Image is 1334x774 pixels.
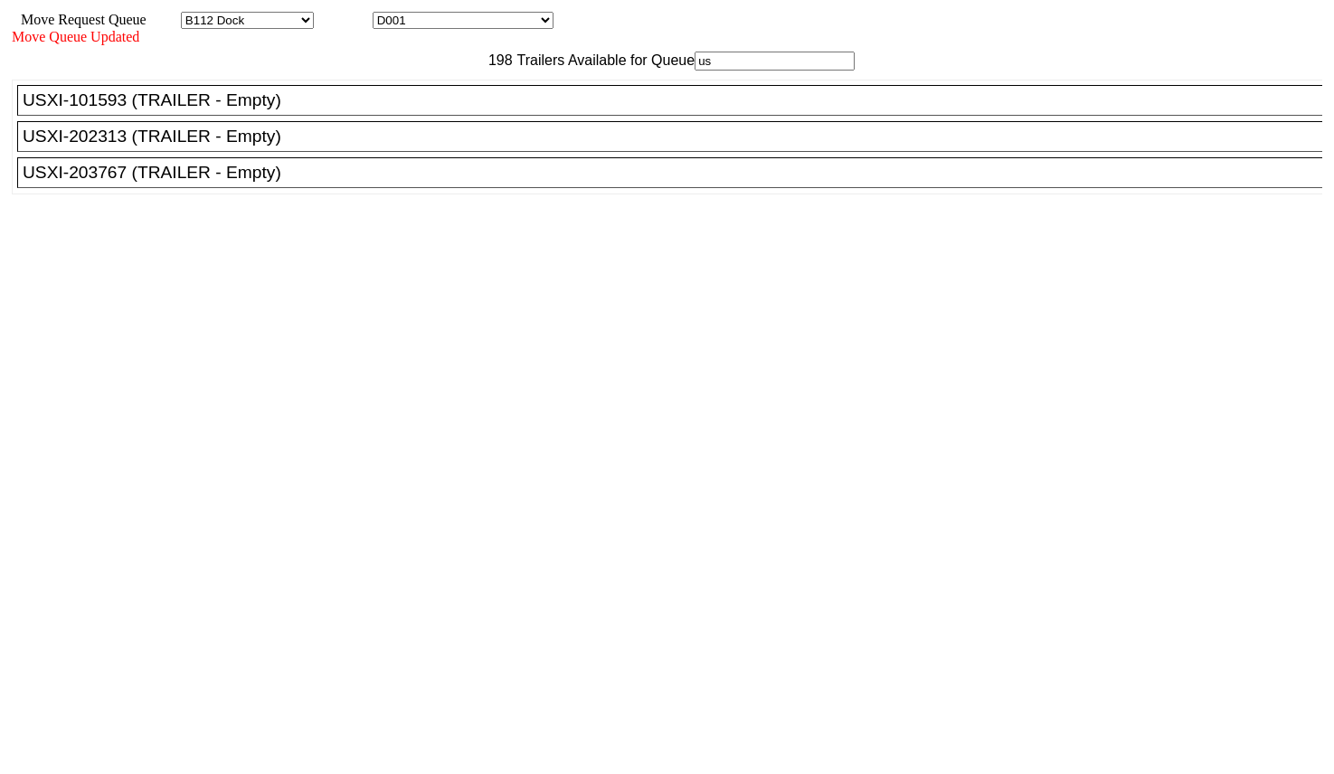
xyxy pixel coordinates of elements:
div: USXI-203767 (TRAILER - Empty) [23,163,1333,183]
span: Area [149,12,177,27]
span: Move Request Queue [12,12,147,27]
span: 198 [479,52,513,68]
div: USXI-202313 (TRAILER - Empty) [23,127,1333,146]
span: Move Queue Updated [12,29,139,44]
span: Trailers Available for Queue [513,52,695,68]
input: Filter Available Trailers [695,52,855,71]
span: Location [317,12,369,27]
div: USXI-101593 (TRAILER - Empty) [23,90,1333,110]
